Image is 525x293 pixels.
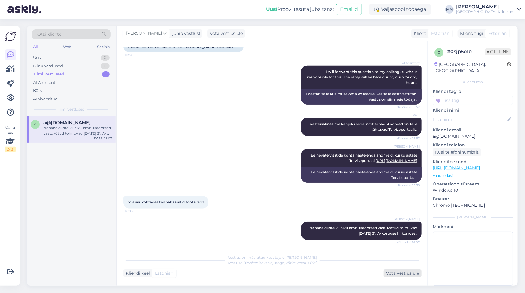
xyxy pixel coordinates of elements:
[96,43,111,51] div: Socials
[397,136,420,141] span: Nähtud ✓ 15:57
[301,167,422,183] div: Eelnevate visiitide kohta näete enda andmeid, kui külastate Terviseportaali
[33,63,63,69] div: Minu vestlused
[369,4,431,15] div: Väljaspool tööaega
[394,217,420,221] span: [PERSON_NAME]
[434,61,507,74] div: [GEOGRAPHIC_DATA], [GEOGRAPHIC_DATA]
[228,255,317,260] span: Vestlus on määratud kasutajale [PERSON_NAME]
[433,165,480,171] a: [URL][DOMAIN_NAME]
[125,53,148,57] span: 15:57
[266,6,277,12] b: Uus!
[485,48,511,55] span: Offline
[5,147,16,152] div: 2 / 3
[394,144,420,149] span: [PERSON_NAME]
[284,261,317,265] i: „Võtke vestlus üle”
[155,270,173,276] span: Estonian
[33,88,42,94] div: Kõik
[397,105,420,109] span: Nähtud ✓ 15:57
[397,183,420,188] span: Nähtud ✓ 15:58
[310,122,418,132] span: Vestlusaknas me kahjuks seda infot ei näe. Andmed on Teile nähtavad Terviseportaalis.
[126,30,162,37] span: [PERSON_NAME]
[456,5,515,9] div: [PERSON_NAME]
[33,71,64,77] div: Tiimi vestlused
[458,30,483,37] div: Klienditugi
[170,30,201,37] div: juhib vestlust
[228,261,317,265] span: Vestluse ülevõtmiseks vajutage
[431,30,449,37] span: Estonian
[433,127,513,133] p: Kliendi email
[102,71,110,77] div: 1
[433,202,513,209] p: Chrome [TECHNICAL_ID]
[33,96,58,102] div: Arhiveeritud
[433,159,513,165] p: Klienditeekond
[5,125,16,152] div: Vaata siia
[384,269,422,277] div: Võta vestlus üle
[309,226,418,236] span: Nahahaiguste kliiniku ambulatoorsed vastuvõtud toimuvad [DATE] 31, A-korpuse III korrusel.
[32,43,39,51] div: All
[433,133,513,139] p: a@[DOMAIN_NAME]
[375,158,417,163] a: [URL][DOMAIN_NAME]
[445,5,454,14] div: MM
[33,80,55,86] div: AI Assistent
[433,116,506,123] input: Lisa nimi
[43,120,91,125] span: a@a.ee
[33,55,41,61] div: Uus
[488,30,507,37] span: Estonian
[311,153,418,163] span: Eelnevate visiitide kohta näete enda andmeid, kui külastate Terviseportaali
[123,270,150,276] div: Kliendi keel
[433,79,513,85] div: Kliendi info
[62,43,73,51] div: Web
[433,88,513,95] p: Kliendi tag'id
[5,31,16,42] img: Askly Logo
[433,181,513,187] p: Operatsioonisüsteem
[125,209,148,213] span: 16:05
[433,173,513,179] p: Vaata edasi ...
[58,107,85,112] span: Tiimi vestlused
[101,55,110,61] div: 0
[37,31,61,38] span: Otsi kliente
[433,148,481,156] div: Küsi telefoninumbrit
[433,187,513,194] p: Windows 10
[456,9,515,14] div: [GEOGRAPHIC_DATA] Kliinikum
[128,200,204,204] span: mis asukohtades teil nahaarstid töötavad?
[433,96,513,105] input: Lisa tag
[34,122,37,127] span: a
[438,50,440,55] span: 0
[93,136,112,141] div: [DATE] 16:07
[336,4,362,15] button: Emailid
[397,61,420,65] span: AI Assistent
[433,107,513,114] p: Kliendi nimi
[307,69,418,85] span: I will forward this question to my colleague, who is responsible for this. The reply will be here...
[301,89,422,105] div: Edastan selle küsimuse oma kolleegile, kes selle eest vastutab. Vastus on siin meie tööajal.
[433,224,513,230] p: Märkmed
[411,30,426,37] div: Klient
[43,125,112,136] div: Nahahaiguste kliiniku ambulatoorsed vastuvõtud toimuvad [DATE] 31, A-korpuse III korrusel.
[101,63,110,69] div: 0
[396,240,420,245] span: Nähtud ✓ 16:07
[266,6,334,13] div: Proovi tasuta juba täna:
[433,215,513,220] div: [PERSON_NAME]
[207,29,245,38] div: Võta vestlus üle
[447,48,485,55] div: # 0sjp5o1b
[433,142,513,148] p: Kliendi telefon
[433,196,513,202] p: Brauser
[456,5,521,14] a: [PERSON_NAME][GEOGRAPHIC_DATA] Kliinikum
[397,113,420,118] span: Kerli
